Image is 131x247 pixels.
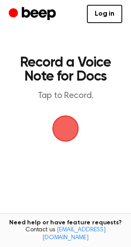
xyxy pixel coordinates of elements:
[16,56,115,84] h1: Record a Voice Note for Docs
[5,227,126,242] span: Contact us
[16,91,115,102] p: Tap to Record.
[9,6,58,23] a: Beep
[52,115,79,142] img: Beep Logo
[87,5,122,23] a: Log in
[42,227,106,241] a: [EMAIL_ADDRESS][DOMAIN_NAME]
